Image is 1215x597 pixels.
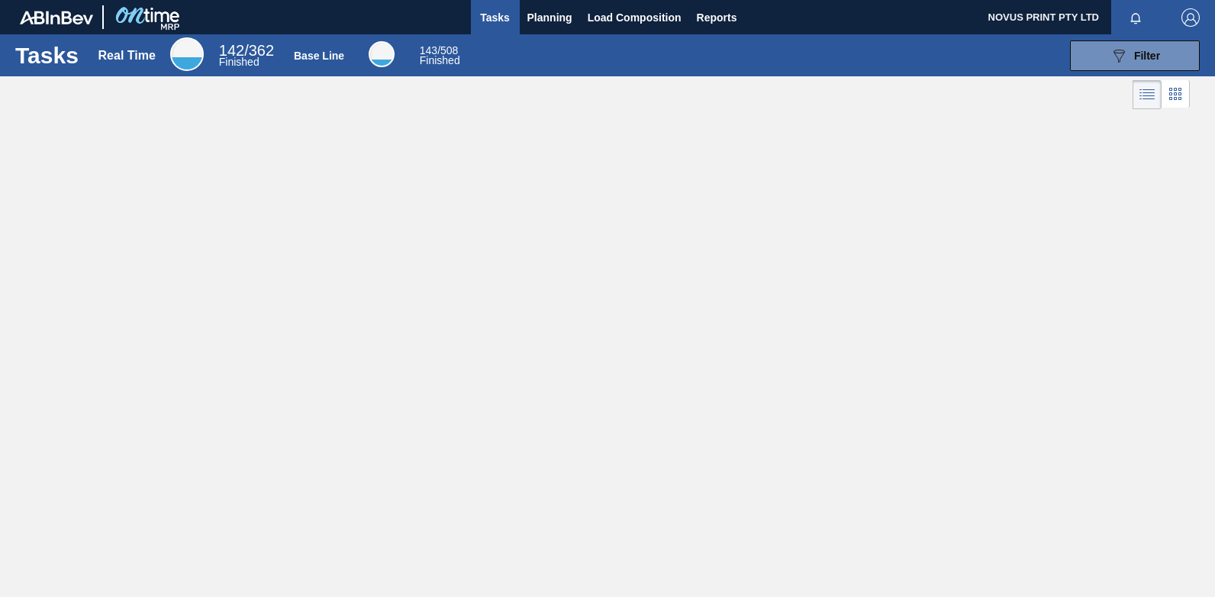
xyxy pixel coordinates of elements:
[1181,8,1200,27] img: Logout
[20,11,93,24] img: TNhmsLtSVTkK8tSr43FrP2fwEKptu5GPRR3wAAAABJRU5ErkJggg==
[219,42,244,59] span: 142
[219,56,259,68] span: Finished
[588,8,682,27] span: Load Composition
[697,8,737,27] span: Reports
[479,8,512,27] span: Tasks
[369,41,395,67] div: Base Line
[420,54,460,66] span: Finished
[1133,80,1162,109] div: List Vision
[15,47,79,64] h1: Tasks
[98,49,156,63] div: Real Time
[170,37,204,71] div: Real Time
[219,42,274,59] span: / 362
[1162,80,1190,109] div: Card Vision
[219,44,274,67] div: Real Time
[1134,50,1160,62] span: Filter
[420,46,460,66] div: Base Line
[294,50,344,62] div: Base Line
[527,8,572,27] span: Planning
[420,44,459,56] span: / 508
[1111,7,1160,28] button: Notifications
[420,44,437,56] span: 143
[1070,40,1200,71] button: Filter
